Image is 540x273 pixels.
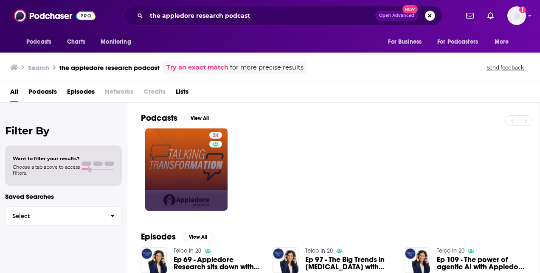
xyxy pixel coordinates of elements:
[141,231,213,242] a: EpisodesView All
[437,36,478,48] span: For Podcasters
[141,113,177,123] h2: Podcasts
[141,113,215,123] a: PodcastsView All
[62,34,90,50] a: Charts
[26,36,51,48] span: Podcasts
[143,85,166,102] span: Credits
[507,6,526,25] button: Show profile menu
[5,206,122,226] button: Select
[184,113,215,123] button: View All
[5,192,122,201] p: Saved Searches
[174,256,263,270] span: Ep 69 - Appledore Research sits down with [PERSON_NAME]
[213,131,219,140] span: 24
[209,132,222,139] a: 24
[174,256,263,270] a: Ep 69 - Appledore Research sits down with Totogi
[20,34,62,50] button: open menu
[67,36,85,48] span: Charts
[305,247,333,254] a: Telco in 20
[495,36,509,48] span: More
[13,156,80,162] span: Want to filter your results?
[484,64,526,71] button: Send feedback
[146,9,375,22] input: Search podcasts, credits, & more...
[437,247,464,254] a: Telco in 20
[67,85,95,102] a: Episodes
[402,5,418,13] span: New
[519,6,526,13] svg: Add a profile image
[176,85,188,102] a: Lists
[5,125,122,137] h2: Filter By
[388,36,422,48] span: For Business
[230,63,304,72] span: for more precise results
[14,8,96,24] img: Podchaser - Follow, Share and Rate Podcasts
[463,8,477,23] a: Show notifications dropdown
[95,34,142,50] button: open menu
[382,34,432,50] button: open menu
[379,14,414,18] span: Open Advanced
[105,85,133,102] span: Networks
[28,64,49,72] h3: Search
[141,247,167,273] img: Ep 69 - Appledore Research sits down with Totogi
[101,36,131,48] span: Monitoring
[141,231,176,242] h2: Episodes
[437,256,526,270] a: Ep 109 - The power of agentic AI with Appledore Research
[13,164,80,176] span: Choose a tab above to access filters.
[484,8,497,23] a: Show notifications dropdown
[183,232,213,242] button: View All
[166,63,228,72] a: Try an exact match
[28,85,57,102] a: Podcasts
[405,247,430,273] img: Ep 109 - The power of agentic AI with Appledore Research
[432,34,490,50] button: open menu
[507,6,526,25] span: Logged in as Shift_2
[273,247,298,273] img: Ep 97 - The Big Trends in BSS with Appledore Research
[10,85,18,102] a: All
[123,6,442,25] div: Search podcasts, credits, & more...
[375,11,418,21] button: Open AdvancedNew
[6,213,104,219] span: Select
[489,34,520,50] button: open menu
[305,256,394,270] span: Ep 97 - The Big Trends in [MEDICAL_DATA] with Appledore Research
[305,256,394,270] a: Ep 97 - The Big Trends in BSS with Appledore Research
[507,6,526,25] img: User Profile
[174,247,201,254] a: Telco in 20
[59,64,160,72] h3: the appledore research podcast
[145,128,228,211] a: 24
